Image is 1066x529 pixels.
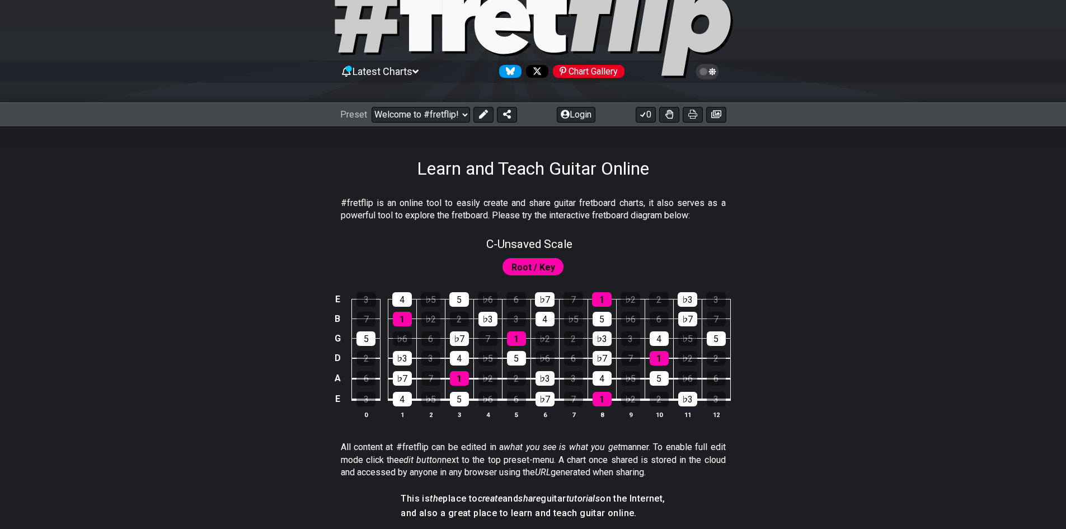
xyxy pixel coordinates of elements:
[392,292,412,307] div: 4
[449,292,469,307] div: 5
[331,309,344,329] td: B
[502,409,530,420] th: 5
[507,351,526,366] div: 5
[535,467,551,477] em: URL
[553,65,624,78] div: Chart Gallery
[399,455,442,465] em: edit button
[564,392,583,406] div: 7
[706,292,726,307] div: 3
[650,371,669,386] div: 5
[645,409,673,420] th: 10
[478,392,497,406] div: ♭6
[536,331,555,346] div: ♭2
[356,312,375,326] div: 7
[450,331,469,346] div: ♭7
[353,65,412,77] span: Latest Charts
[593,312,612,326] div: 5
[557,107,595,123] button: Login
[564,371,583,386] div: 3
[393,392,412,406] div: 4
[592,292,612,307] div: 1
[401,507,665,519] h4: and also a great place to learn and teach guitar online.
[564,331,583,346] div: 2
[678,331,697,346] div: ♭5
[593,351,612,366] div: ♭7
[356,371,375,386] div: 6
[522,65,548,78] a: Follow #fretflip at X
[536,392,555,406] div: ♭7
[473,107,494,123] button: Edit Preset
[331,368,344,388] td: A
[621,392,640,406] div: ♭2
[401,493,665,505] h4: This is place to and guitar on the Internet,
[341,197,726,222] p: #fretflip is an online tool to easily create and share guitar fretboard charts, it also serves as...
[356,292,376,307] div: 3
[563,292,583,307] div: 7
[678,371,697,386] div: ♭6
[352,409,381,420] th: 0
[504,442,621,452] em: what you see is what you get
[536,371,555,386] div: ♭3
[478,292,497,307] div: ♭6
[331,289,344,309] td: E
[340,109,367,120] span: Preset
[593,371,612,386] div: 4
[564,312,583,326] div: ♭5
[530,409,559,420] th: 6
[507,331,526,346] div: 1
[478,351,497,366] div: ♭5
[548,65,624,78] a: #fretflip at Pinterest
[356,331,375,346] div: 5
[331,388,344,410] td: E
[706,107,726,123] button: Create image
[473,409,502,420] th: 4
[678,351,697,366] div: ♭2
[417,158,649,179] h1: Learn and Teach Guitar Online
[650,331,669,346] div: 4
[421,351,440,366] div: 3
[535,292,555,307] div: ♭7
[518,493,541,504] em: share
[564,351,583,366] div: 6
[506,292,526,307] div: 6
[707,351,726,366] div: 2
[566,493,600,504] em: tutorials
[388,409,416,420] th: 1
[678,312,697,326] div: ♭7
[421,392,440,406] div: ♭5
[421,312,440,326] div: ♭2
[331,329,344,348] td: G
[650,312,669,326] div: 6
[450,351,469,366] div: 4
[559,409,588,420] th: 7
[495,65,522,78] a: Follow #fretflip at Bluesky
[450,371,469,386] div: 1
[616,409,645,420] th: 9
[445,409,473,420] th: 3
[678,292,697,307] div: ♭3
[421,292,440,307] div: ♭5
[673,409,702,420] th: 11
[588,409,616,420] th: 8
[393,371,412,386] div: ♭7
[497,107,517,123] button: Share Preset
[702,409,730,420] th: 12
[593,331,612,346] div: ♭3
[621,351,640,366] div: 7
[341,441,726,479] p: All content at #fretflip can be edited in a manner. To enable full edit mode click the next to th...
[707,371,726,386] div: 6
[621,312,640,326] div: ♭6
[478,493,503,504] em: create
[707,392,726,406] div: 3
[659,107,679,123] button: Toggle Dexterity for all fretkits
[707,312,726,326] div: 7
[478,331,497,346] div: 7
[478,371,497,386] div: ♭2
[478,312,497,326] div: ♭3
[450,312,469,326] div: 2
[650,351,669,366] div: 1
[511,259,555,275] span: First enable full edit mode to edit
[393,351,412,366] div: ♭3
[621,331,640,346] div: 3
[536,351,555,366] div: ♭6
